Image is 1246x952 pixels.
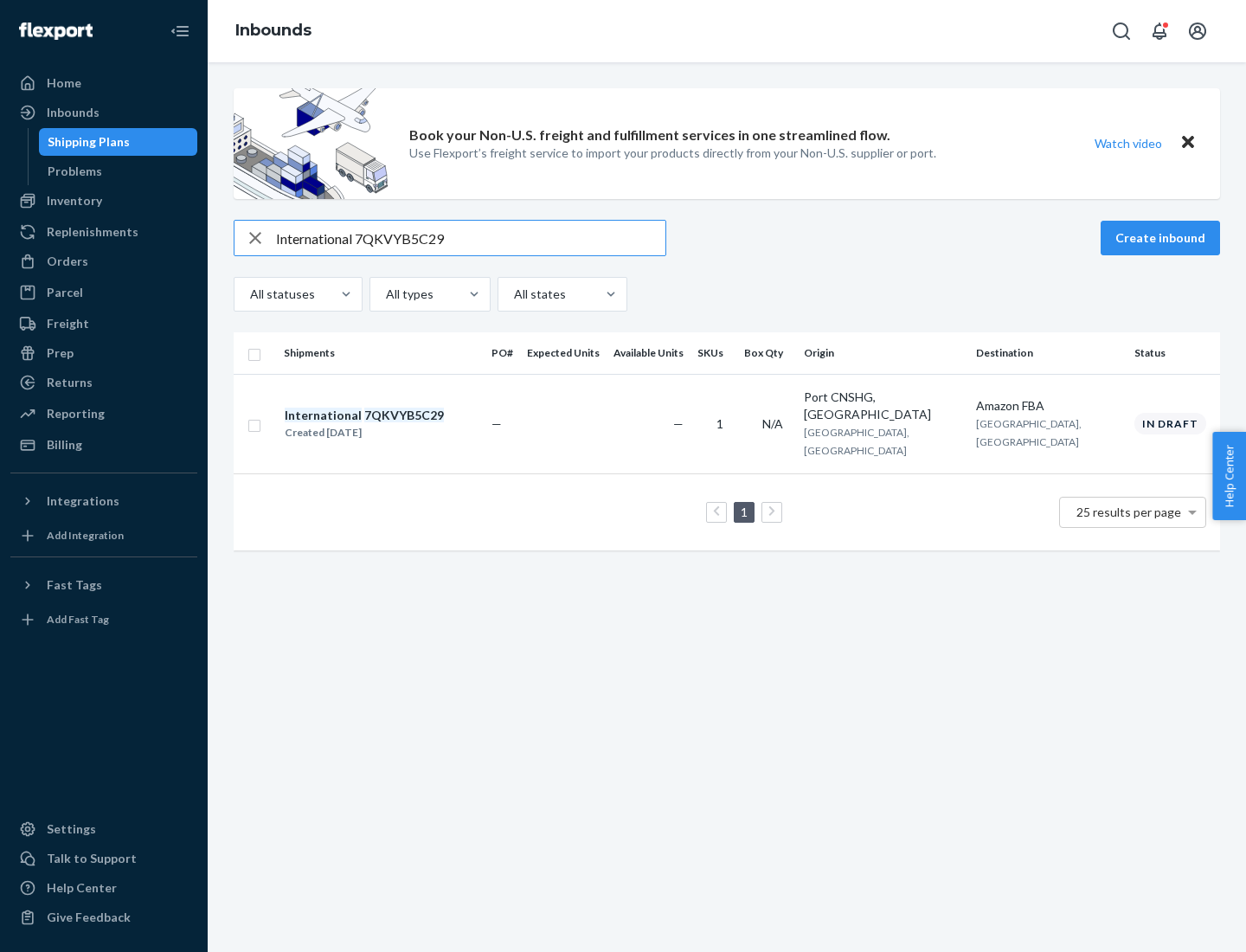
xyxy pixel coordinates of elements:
[248,286,250,303] input: All statuses
[47,879,117,897] div: Help Center
[10,218,197,246] a: Replenishments
[10,606,197,634] a: Add Fast Tag
[47,612,109,627] div: Add Fast Tag
[235,21,311,40] a: Inbounds
[277,332,485,374] th: Shipments
[48,133,130,151] div: Shipping Plans
[1127,332,1220,374] th: Status
[673,416,684,431] span: —
[804,426,909,457] span: [GEOGRAPHIC_DATA], [GEOGRAPHIC_DATA]
[47,223,138,241] div: Replenishments
[47,74,81,92] div: Home
[716,416,723,431] span: 1
[797,332,969,374] th: Origin
[1104,14,1139,48] button: Open Search Box
[10,248,197,275] a: Orders
[969,332,1127,374] th: Destination
[47,374,93,391] div: Returns
[47,405,105,422] div: Reporting
[1177,131,1199,156] button: Close
[10,874,197,902] a: Help Center
[1180,14,1215,48] button: Open account menu
[47,576,102,594] div: Fast Tags
[10,339,197,367] a: Prep
[10,487,197,515] button: Integrations
[47,315,89,332] div: Freight
[285,424,444,441] div: Created [DATE]
[10,279,197,306] a: Parcel
[276,221,665,255] input: Search inbounds by name, destination, msku...
[47,850,137,867] div: Talk to Support
[10,310,197,338] a: Freight
[1142,14,1177,48] button: Open notifications
[10,845,197,872] a: Talk to Support
[607,332,690,374] th: Available Units
[409,145,936,162] p: Use Flexport’s freight service to import your products directly from your Non-U.S. supplier or port.
[976,397,1121,415] div: Amazon FBA
[10,187,197,215] a: Inventory
[47,284,83,301] div: Parcel
[520,332,607,374] th: Expected Units
[10,69,197,97] a: Home
[1134,413,1206,434] div: In draft
[10,431,197,459] a: Billing
[47,492,119,510] div: Integrations
[10,99,197,126] a: Inbounds
[762,416,783,431] span: N/A
[47,104,100,121] div: Inbounds
[10,815,197,843] a: Settings
[10,904,197,931] button: Give Feedback
[47,820,96,838] div: Settings
[737,332,797,374] th: Box Qty
[10,522,197,550] a: Add Integration
[1083,131,1173,156] button: Watch video
[163,14,197,48] button: Close Navigation
[47,528,124,543] div: Add Integration
[491,416,502,431] span: —
[976,417,1082,448] span: [GEOGRAPHIC_DATA], [GEOGRAPHIC_DATA]
[10,571,197,599] button: Fast Tags
[48,163,102,180] div: Problems
[39,158,198,185] a: Problems
[47,344,74,362] div: Prep
[409,125,890,145] p: Book your Non-U.S. freight and fulfillment services in one streamlined flow.
[737,505,751,519] a: Page 1 is your current page
[47,436,82,453] div: Billing
[19,23,93,40] img: Flexport logo
[364,408,444,422] em: 7QKVYB5C29
[804,389,962,423] div: Port CNSHG, [GEOGRAPHIC_DATA]
[384,286,386,303] input: All types
[222,6,325,56] ol: breadcrumbs
[285,408,362,422] em: International
[485,332,520,374] th: PO#
[47,253,88,270] div: Orders
[47,909,131,926] div: Give Feedback
[690,332,737,374] th: SKUs
[1212,432,1246,520] button: Help Center
[39,128,198,156] a: Shipping Plans
[1076,505,1181,519] span: 25 results per page
[1101,221,1220,255] button: Create inbound
[10,400,197,428] a: Reporting
[47,192,102,209] div: Inventory
[512,286,514,303] input: All states
[10,369,197,396] a: Returns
